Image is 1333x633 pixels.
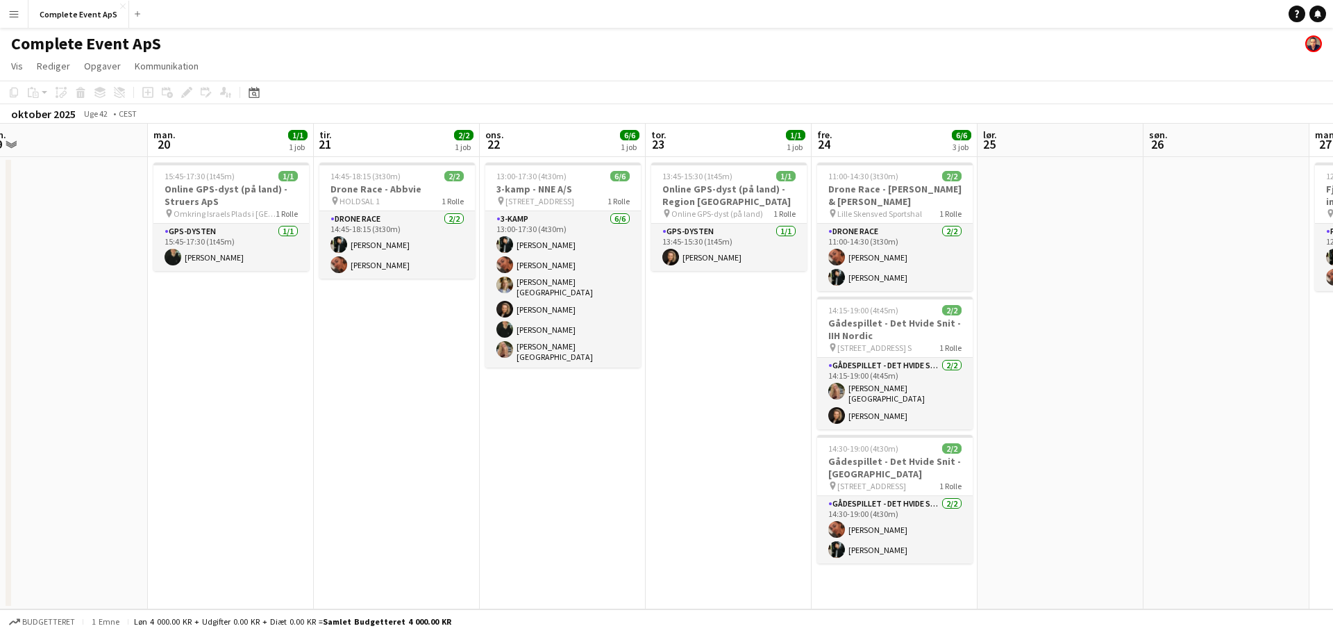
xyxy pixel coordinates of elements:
span: Kommunikation [135,60,199,72]
span: Opgaver [84,60,121,72]
div: CEST [119,108,137,119]
a: Opgaver [78,57,126,75]
span: Budgetteret [22,617,75,627]
a: Vis [6,57,28,75]
div: Løn 4 000.00 KR + Udgifter 0.00 KR + Diæt 0.00 KR = [134,616,451,627]
span: Rediger [37,60,70,72]
a: Kommunikation [129,57,204,75]
button: Complete Event ApS [28,1,129,28]
app-user-avatar: Christian Brøckner [1305,35,1322,52]
span: 1 emne [89,616,122,627]
button: Budgetteret [7,614,77,630]
div: oktober 2025 [11,107,76,121]
span: Samlet budgetteret 4 000.00 KR [323,616,451,627]
h1: Complete Event ApS [11,33,161,54]
span: Vis [11,60,23,72]
span: Uge 42 [78,108,113,119]
a: Rediger [31,57,76,75]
